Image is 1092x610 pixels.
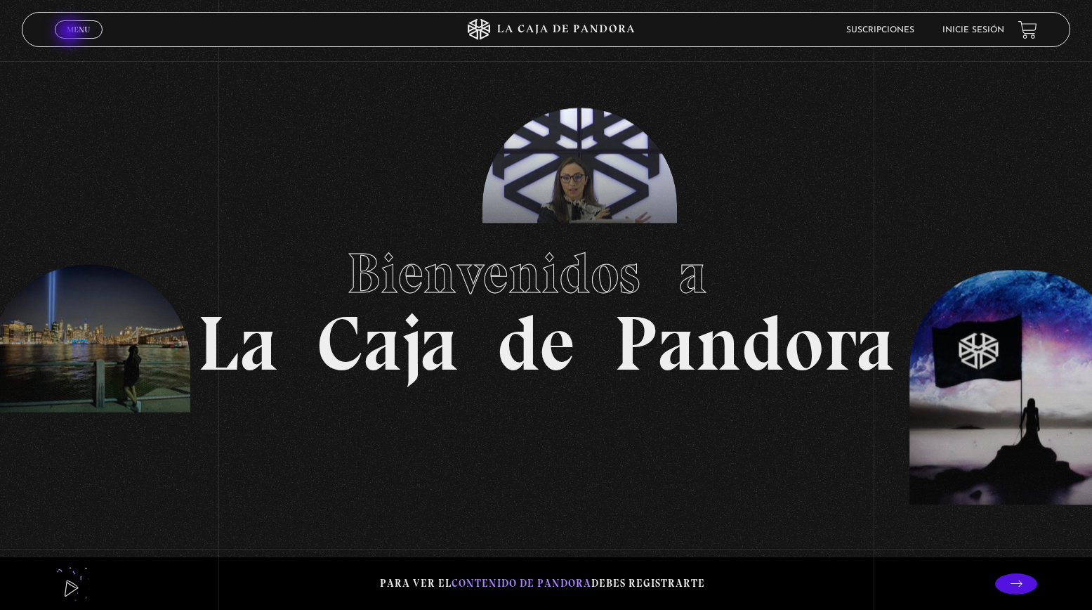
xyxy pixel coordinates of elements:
[67,25,90,34] span: Menu
[1018,20,1037,39] a: View your shopping cart
[846,26,914,34] a: Suscripciones
[942,26,1004,34] a: Inicie sesión
[380,574,705,593] p: Para ver el debes registrarte
[347,240,746,307] span: Bienvenidos a
[197,228,895,382] h1: La Caja de Pandora
[452,577,591,590] span: contenido de Pandora
[62,37,95,47] span: Cerrar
